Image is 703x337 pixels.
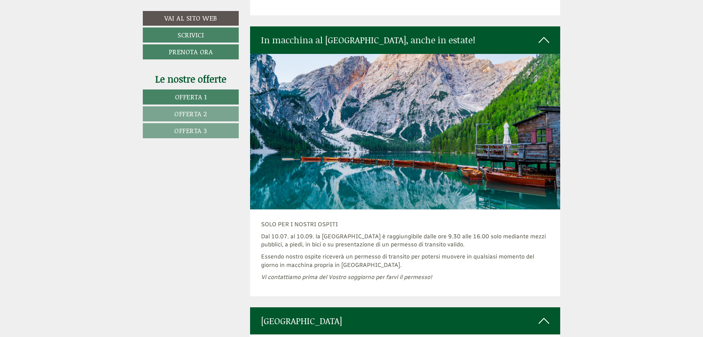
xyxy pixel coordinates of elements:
div: In macchina al [GEOGRAPHIC_DATA], anche in estate! [250,26,561,54]
span: Offerta 1 [175,92,207,102]
p: Dal 10.07. al 10.09. la [GEOGRAPHIC_DATA] è raggiungibile dalle ore 9.30 alle 16.00 solo mediante... [261,232,550,249]
div: [GEOGRAPHIC_DATA] [250,307,561,334]
span: Offerta 2 [174,109,207,118]
p: SOLO PER I NOSTRI OSPITI [261,220,550,229]
p: Essendo nostro ospite riceverà un permesso di transito per potersi muovere in qualsiasi momento d... [261,253,550,270]
em: Vi contattiamo prima del Vostro soggiorno per farvi il permesso! [261,274,432,281]
a: Scrivici [143,28,239,43]
a: Prenota ora [143,44,239,59]
div: Le nostre offerte [143,72,239,86]
span: Offerta 3 [174,126,207,135]
a: Vai al sito web [143,11,239,26]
